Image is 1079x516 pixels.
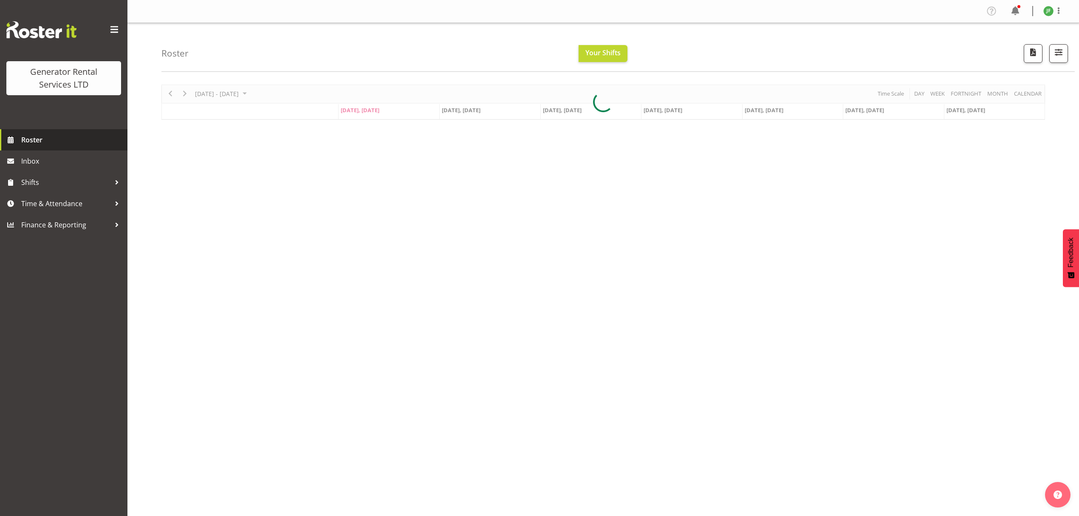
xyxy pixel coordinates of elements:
[1043,6,1054,16] img: jack-ford10538.jpg
[1067,238,1075,267] span: Feedback
[21,133,123,146] span: Roster
[1054,490,1062,499] img: help-xxl-2.png
[15,65,113,91] div: Generator Rental Services LTD
[1063,229,1079,287] button: Feedback - Show survey
[1024,44,1042,63] button: Download a PDF of the roster according to the set date range.
[579,45,627,62] button: Your Shifts
[161,48,189,58] h4: Roster
[21,218,110,231] span: Finance & Reporting
[21,155,123,167] span: Inbox
[21,197,110,210] span: Time & Attendance
[6,21,76,38] img: Rosterit website logo
[1049,44,1068,63] button: Filter Shifts
[585,48,621,57] span: Your Shifts
[21,176,110,189] span: Shifts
